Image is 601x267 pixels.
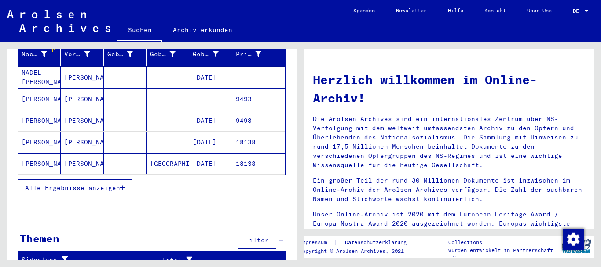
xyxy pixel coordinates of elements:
p: Die Arolsen Archives sind ein internationales Zentrum über NS-Verfolgung mit dem weltweit umfasse... [313,114,586,170]
div: Titel [162,256,264,265]
img: yv_logo.png [560,235,593,257]
a: Suchen [117,19,162,42]
div: Vorname [64,47,103,61]
mat-header-cell: Geburt‏ [147,42,189,66]
mat-cell: [PERSON_NAME] [61,110,103,131]
mat-cell: [PERSON_NAME] [61,67,103,88]
mat-cell: [DATE] [189,67,232,88]
mat-cell: [PERSON_NAME] [61,153,103,174]
div: Prisoner # [236,47,275,61]
p: wurden entwickelt in Partnerschaft mit [448,246,558,262]
p: Die Arolsen Archives Online-Collections [448,230,558,246]
mat-cell: [DATE] [189,110,232,131]
div: Geburtsname [107,50,133,59]
a: Impressum [299,238,334,247]
mat-cell: 18138 [232,153,285,174]
mat-cell: [GEOGRAPHIC_DATA] [147,153,189,174]
a: Datenschutzerklärung [338,238,417,247]
mat-cell: 18138 [232,132,285,153]
p: Unser Online-Archiv ist 2020 mit dem European Heritage Award / Europa Nostra Award 2020 ausgezeic... [313,210,586,238]
mat-cell: [PERSON_NAME] [18,153,61,174]
p: Ein großer Teil der rund 30 Millionen Dokumente ist inzwischen im Online-Archiv der Arolsen Archi... [313,176,586,204]
div: Titel [162,253,275,267]
mat-header-cell: Geburtsdatum [189,42,232,66]
mat-header-cell: Vorname [61,42,103,66]
mat-cell: [DATE] [189,153,232,174]
img: Arolsen_neg.svg [7,10,110,32]
mat-cell: [DATE] [189,132,232,153]
mat-cell: [PERSON_NAME] [61,132,103,153]
mat-cell: [PERSON_NAME] [18,88,61,110]
mat-header-cell: Nachname [18,42,61,66]
a: Archiv erkunden [162,19,243,40]
mat-cell: [PERSON_NAME] [61,88,103,110]
mat-cell: 9493 [232,110,285,131]
mat-header-cell: Prisoner # [232,42,285,66]
div: Signature [22,255,147,264]
span: Filter [245,236,269,244]
span: DE [573,8,583,14]
div: Themen [20,230,59,246]
button: Filter [238,232,276,249]
p: Copyright © Arolsen Archives, 2021 [299,247,417,255]
img: Zustimmung ändern [563,229,584,250]
mat-cell: [PERSON_NAME] [18,110,61,131]
div: Nachname [22,47,60,61]
div: Geburt‏ [150,50,176,59]
button: Alle Ergebnisse anzeigen [18,179,132,196]
span: Alle Ergebnisse anzeigen [25,184,120,192]
div: Vorname [64,50,90,59]
mat-cell: [PERSON_NAME] [18,132,61,153]
div: | [299,238,417,247]
div: Geburtsdatum [193,50,218,59]
div: Nachname [22,50,47,59]
mat-cell: 9493 [232,88,285,110]
h1: Herzlich willkommen im Online-Archiv! [313,70,586,107]
div: Prisoner # [236,50,261,59]
div: Geburt‏ [150,47,189,61]
div: Signature [22,253,158,267]
div: Geburtsdatum [193,47,231,61]
div: Geburtsname [107,47,146,61]
mat-cell: NADEL [PERSON_NAME] [18,67,61,88]
mat-header-cell: Geburtsname [104,42,147,66]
